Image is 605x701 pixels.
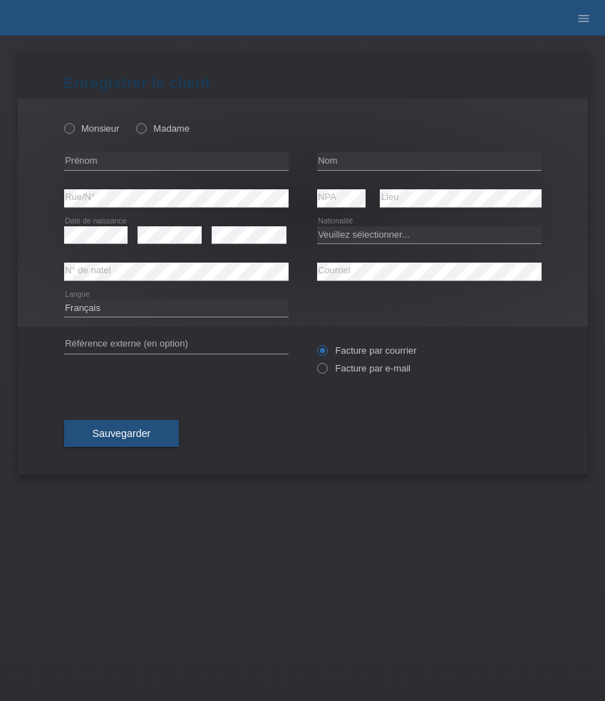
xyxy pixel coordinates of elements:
[93,428,151,439] span: Sauvegarder
[317,345,326,363] input: Facture par courrier
[569,14,598,22] a: menu
[64,123,120,134] label: Monsieur
[64,74,542,92] h1: Enregistrer le client
[136,123,145,132] input: Madame
[576,11,591,26] i: menu
[136,123,190,134] label: Madame
[317,345,417,356] label: Facture par courrier
[317,363,326,381] input: Facture par e-mail
[64,123,73,132] input: Monsieur
[317,363,410,374] label: Facture par e-mail
[64,420,180,447] button: Sauvegarder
